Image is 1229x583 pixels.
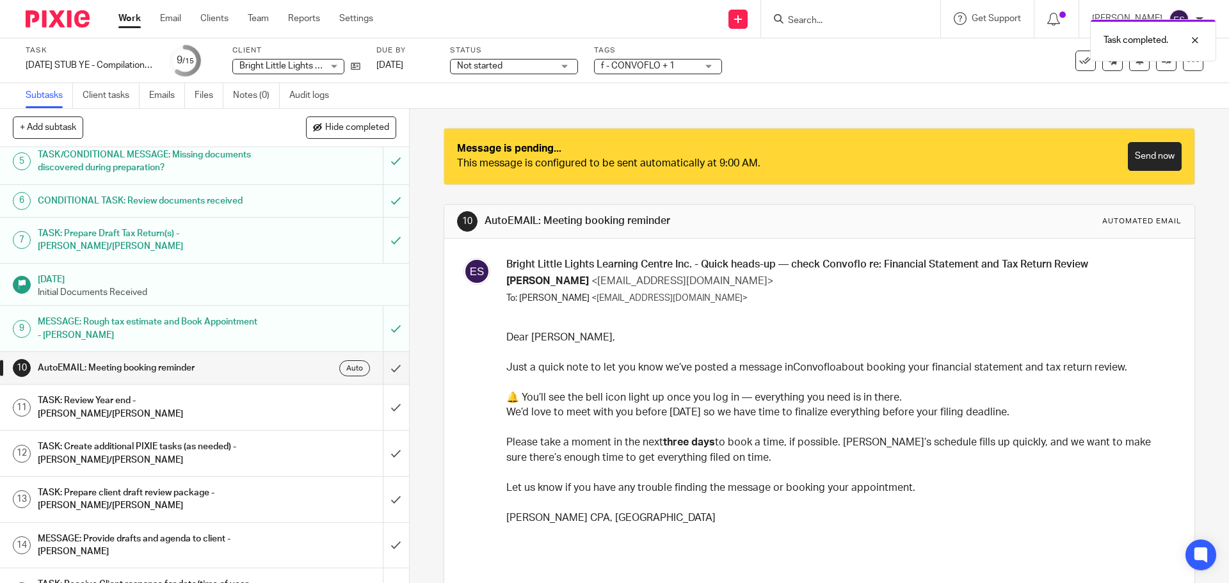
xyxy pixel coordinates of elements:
small: /15 [182,58,194,65]
h1: TASK: Create additional PIXIE tasks (as needed) - [PERSON_NAME]/[PERSON_NAME] [38,437,259,470]
h1: TASK: Review Year end - [PERSON_NAME]/[PERSON_NAME] [38,391,259,424]
a: Subtasks [26,83,73,108]
a: Clients [200,12,229,25]
a: Files [195,83,223,108]
div: 11 [13,399,31,417]
a: Send now [1128,142,1182,171]
h1: MESSAGE: Rough tax estimate and Book Appointment - [PERSON_NAME] [38,312,259,345]
p: We’d love to meet with you before [DATE] so we have time to finalize everything before your filin... [506,405,1171,420]
a: Client tasks [83,83,140,108]
h1: TASK/CONDITIONAL MESSAGE: Missing documents discovered during preparation? [38,145,259,178]
a: Team [248,12,269,25]
button: + Add subtask [13,116,83,138]
div: [DATE] STUB YE - Compilation and T2 Corporate tax return - CONVOFLO [26,59,154,72]
label: Task [26,45,154,56]
img: Pixie [26,10,90,28]
div: 14 [13,536,31,554]
p: [PERSON_NAME] CPA, [GEOGRAPHIC_DATA] [506,511,1171,525]
div: 9 [177,53,194,68]
a: Audit logs [289,83,339,108]
strong: three days [663,437,715,447]
label: Tags [594,45,722,56]
img: svg%3E [463,258,490,285]
div: 10 [457,211,478,232]
a: Notes (0) [233,83,280,108]
p: Dear [PERSON_NAME], [506,330,1171,345]
h1: AutoEMAIL: Meeting booking reminder [485,214,847,228]
div: 7 [13,231,31,249]
h1: TASK: Prepare Draft Tax Return(s) - [PERSON_NAME]/[PERSON_NAME] [38,224,259,257]
div: Auto [339,360,370,376]
p: Initial Documents Received [38,286,396,299]
img: svg%3E [1169,9,1189,29]
h1: [DATE] [38,270,396,286]
div: 2024-07-31 STUB YE - Compilation and T2 Corporate tax return - CONVOFLO [26,59,154,72]
div: 10 [13,359,31,377]
a: Convoflo [793,362,836,372]
h1: MESSAGE: Provide drafts and agenda to client - [PERSON_NAME] [38,529,259,562]
a: Work [118,12,141,25]
div: 12 [13,445,31,463]
h1: TASK: Prepare client draft review package - [PERSON_NAME]/[PERSON_NAME] [38,483,259,516]
div: 13 [13,490,31,508]
a: Emails [149,83,185,108]
label: Status [450,45,578,56]
div: 5 [13,152,31,170]
a: Reports [288,12,320,25]
span: [DATE] [376,61,403,70]
label: Due by [376,45,434,56]
p: Task completed. [1104,34,1168,47]
span: To: [PERSON_NAME] [506,294,590,303]
button: Hide completed [306,116,396,138]
h3: Bright Little Lights Learning Centre Inc. - Quick heads-up — check Convoflo re: Financial Stateme... [506,258,1171,271]
label: Client [232,45,360,56]
span: <[EMAIL_ADDRESS][DOMAIN_NAME]> [591,276,773,286]
h1: CONDITIONAL TASK: Review documents received [38,191,259,211]
div: 6 [13,192,31,210]
span: Hide completed [325,123,389,133]
div: Automated email [1102,216,1182,227]
p: Let us know if you have any trouble finding the message or booking your appointment. [506,481,1171,495]
span: f - CONVOFLO + 1 [601,61,675,70]
span: Bright Little Lights Learning Centre Inc. [239,61,396,70]
span: Not started [457,61,502,70]
span: [PERSON_NAME] [506,276,589,286]
div: 9 [13,320,31,338]
div: This message is configured to be sent automatically at 9:00 AM. [457,156,819,171]
a: Settings [339,12,373,25]
span: <[EMAIL_ADDRESS][DOMAIN_NAME]> [591,294,748,303]
p: Please take a moment in the next to book a time, if possible. [PERSON_NAME]’s schedule fills up q... [506,420,1171,465]
strong: Message is pending... [457,143,561,154]
a: Email [160,12,181,25]
p: Just a quick note to let you know we’ve posted a message in about booking your financial statemen... [506,360,1171,375]
p: 🔔 You’ll see the bell icon light up once you log in — everything you need is in there. [506,390,1171,405]
h1: AutoEMAIL: Meeting booking reminder [38,358,259,378]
